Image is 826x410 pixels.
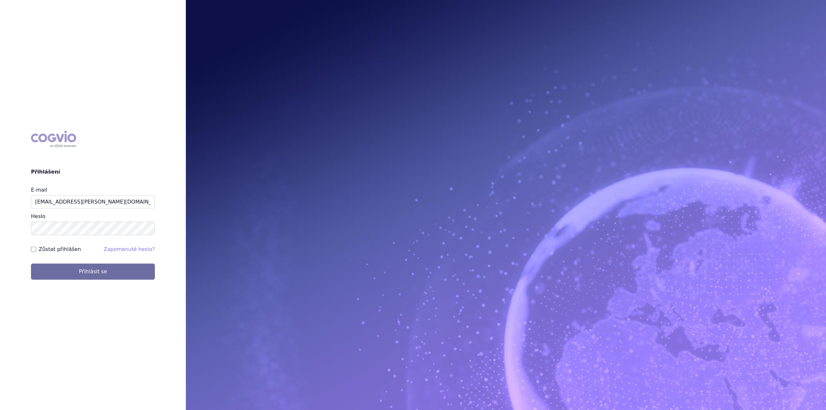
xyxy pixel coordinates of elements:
label: Heslo [31,213,45,219]
div: COGVIO [31,131,76,147]
h2: Přihlášení [31,168,155,176]
button: Přihlásit se [31,264,155,280]
label: Zůstat přihlášen [39,245,81,253]
a: Zapomenuté heslo? [104,246,155,252]
label: E-mail [31,187,47,193]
